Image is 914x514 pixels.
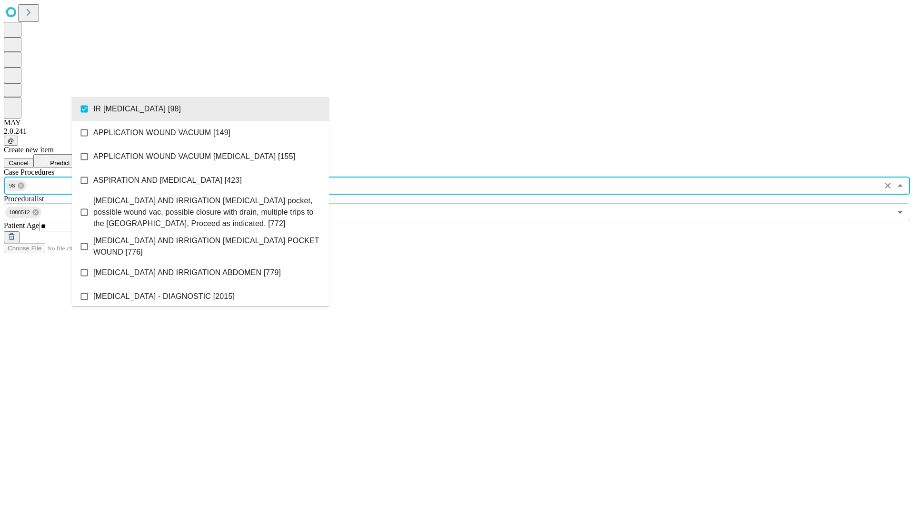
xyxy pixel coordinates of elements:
[93,235,321,258] span: [MEDICAL_DATA] AND IRRIGATION [MEDICAL_DATA] POCKET WOUND [776]
[5,207,41,218] div: 1000512
[894,206,907,219] button: Open
[4,195,44,203] span: Proceduralist
[4,221,39,229] span: Patient Age
[93,291,235,302] span: [MEDICAL_DATA] - DIAGNOSTIC [2015]
[93,103,181,115] span: IR [MEDICAL_DATA] [98]
[4,127,910,136] div: 2.0.241
[4,136,18,146] button: @
[894,179,907,192] button: Close
[5,180,19,191] span: 98
[881,179,894,192] button: Clear
[5,180,27,191] div: 98
[93,175,242,186] span: ASPIRATION AND [MEDICAL_DATA] [423]
[93,127,230,138] span: APPLICATION WOUND VACUUM [149]
[4,146,54,154] span: Create new item
[9,159,29,167] span: Cancel
[5,207,34,218] span: 1000512
[4,158,33,168] button: Cancel
[8,137,14,144] span: @
[4,119,910,127] div: MAY
[33,154,77,168] button: Predict
[93,151,295,162] span: APPLICATION WOUND VACUUM [MEDICAL_DATA] [155]
[93,195,321,229] span: [MEDICAL_DATA] AND IRRIGATION [MEDICAL_DATA] pocket, possible wound vac, possible closure with dr...
[50,159,70,167] span: Predict
[4,168,54,176] span: Scheduled Procedure
[93,267,281,278] span: [MEDICAL_DATA] AND IRRIGATION ABDOMEN [779]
